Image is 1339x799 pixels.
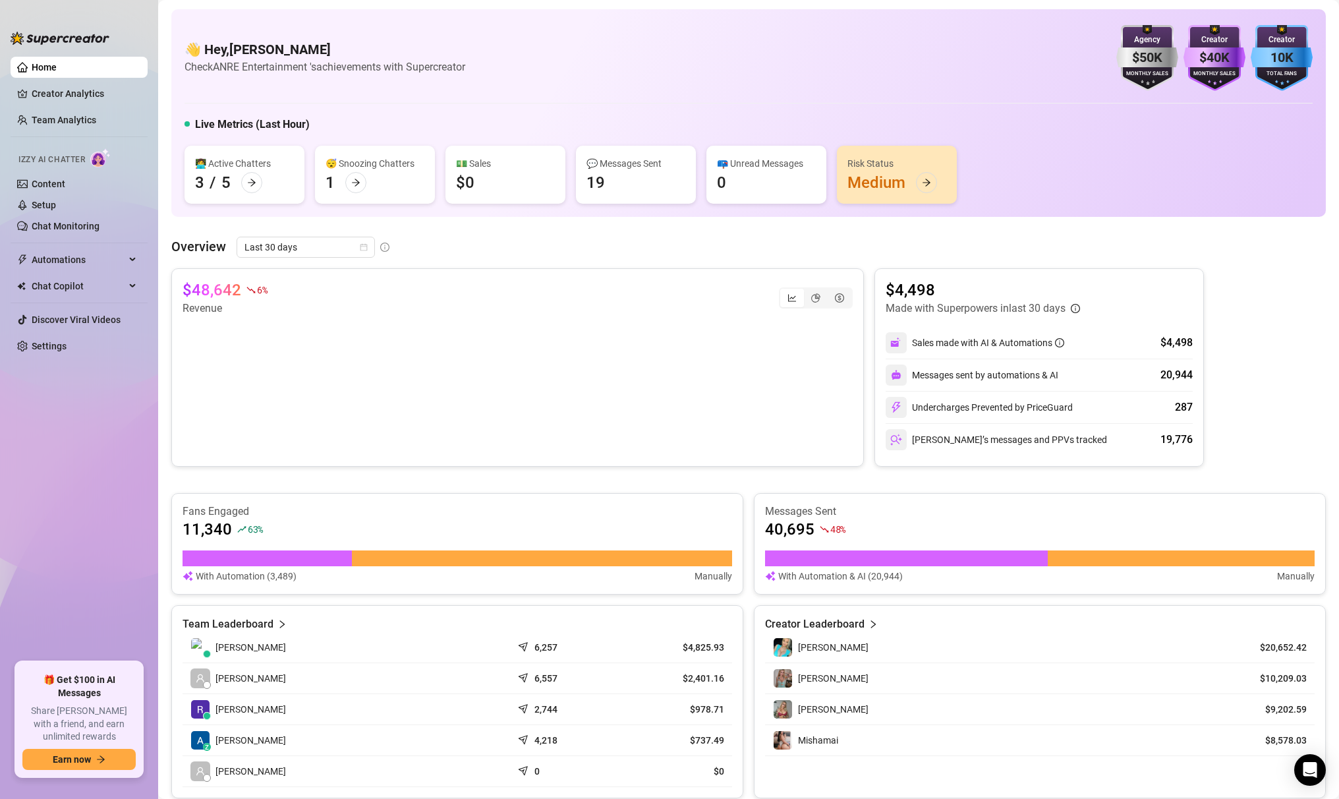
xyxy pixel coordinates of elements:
span: [PERSON_NAME] [798,704,869,715]
span: send [518,639,531,652]
div: [PERSON_NAME]’s messages and PPVs tracked [886,429,1107,450]
img: Andrea Lozano [191,638,210,657]
img: AMANDA LOZANO [191,731,210,750]
a: Home [32,62,57,73]
article: Messages Sent [765,504,1315,519]
img: svg%3e [890,337,902,349]
div: 0 [717,172,726,193]
a: Setup [32,200,56,210]
span: [PERSON_NAME] [215,702,286,717]
span: pie-chart [811,293,820,303]
span: rise [237,525,246,534]
img: Mishamai [774,731,792,750]
span: calendar [360,243,368,251]
article: Creator Leaderboard [765,616,865,632]
div: 19,776 [1160,432,1193,448]
span: dollar-circle [835,293,844,303]
div: $4,498 [1160,335,1193,351]
img: Chat Copilot [17,281,26,291]
span: arrow-right [247,178,256,187]
article: 40,695 [765,519,814,540]
article: 2,744 [534,703,557,716]
article: $48,642 [183,280,241,301]
div: 👩‍💻 Active Chatters [195,156,294,171]
div: 💬 Messages Sent [586,156,685,171]
article: $8,578.03 [1247,734,1307,747]
div: Monthly Sales [1116,70,1178,78]
div: Risk Status [847,156,946,171]
article: $2,401.16 [630,672,724,685]
h5: Live Metrics (Last Hour) [195,117,310,133]
article: Manually [1277,569,1315,583]
div: 📪 Unread Messages [717,156,816,171]
article: $978.71 [630,703,724,716]
div: 💵 Sales [456,156,555,171]
span: [PERSON_NAME] [215,733,286,748]
article: Revenue [183,301,267,316]
span: 🎁 Get $100 in AI Messages [22,674,136,699]
span: Chat Copilot [32,276,125,297]
img: purple-badge-B9DA21FR.svg [1183,25,1245,91]
span: fall [246,285,256,295]
a: Discover Viral Videos [32,314,121,325]
article: Manually [695,569,732,583]
article: $10,209.03 [1247,672,1307,685]
span: fall [820,525,829,534]
div: Agency [1116,34,1178,46]
span: 63 % [248,523,263,535]
h4: 👋 Hey, [PERSON_NAME] [185,40,465,59]
span: Izzy AI Chatter [18,154,85,166]
span: send [518,732,531,745]
div: 😴 Snoozing Chatters [326,156,424,171]
div: $0 [456,172,474,193]
button: Earn nowarrow-right [22,749,136,770]
span: [PERSON_NAME] [798,642,869,653]
span: [PERSON_NAME] [215,671,286,686]
img: silver-badge-roxG0hHS.svg [1116,25,1178,91]
article: 4,218 [534,734,557,747]
a: Creator Analytics [32,83,137,104]
span: user [196,674,205,683]
div: Undercharges Prevented by PriceGuard [886,397,1073,418]
span: user [196,767,205,776]
div: Monthly Sales [1183,70,1245,78]
span: Mishamai [798,735,838,746]
img: Laura [774,700,792,719]
div: 3 [195,172,204,193]
img: Emily [774,638,792,657]
article: 6,257 [534,641,557,654]
div: Open Intercom Messenger [1294,754,1326,786]
a: Content [32,179,65,189]
article: $20,652.42 [1247,641,1307,654]
span: info-circle [1071,304,1080,313]
div: Sales made with AI & Automations [912,336,1064,350]
span: [PERSON_NAME] [215,764,286,779]
article: $4,498 [886,280,1080,301]
article: 0 [534,765,540,778]
img: svg%3e [890,434,902,446]
span: send [518,763,531,776]
span: [PERSON_NAME] [798,673,869,684]
span: info-circle [380,243,389,252]
div: Creator [1251,34,1313,46]
div: segmented control [779,287,853,309]
span: send [518,670,531,683]
img: Laura [774,669,792,688]
div: Messages sent by automations & AI [886,365,1058,386]
div: 5 [221,172,231,193]
span: thunderbolt [17,254,28,265]
span: right [869,616,878,632]
span: arrow-right [96,755,105,764]
span: Earn now [53,754,91,765]
article: Team Leaderboard [183,616,273,632]
div: 10K [1251,47,1313,68]
div: 20,944 [1160,367,1193,383]
article: 6,557 [534,672,557,685]
article: $0 [630,765,724,778]
span: Last 30 days [244,237,367,257]
img: svg%3e [890,401,902,413]
div: 1 [326,172,335,193]
span: 48 % [830,523,845,535]
a: Chat Monitoring [32,221,100,231]
div: $40K [1183,47,1245,68]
